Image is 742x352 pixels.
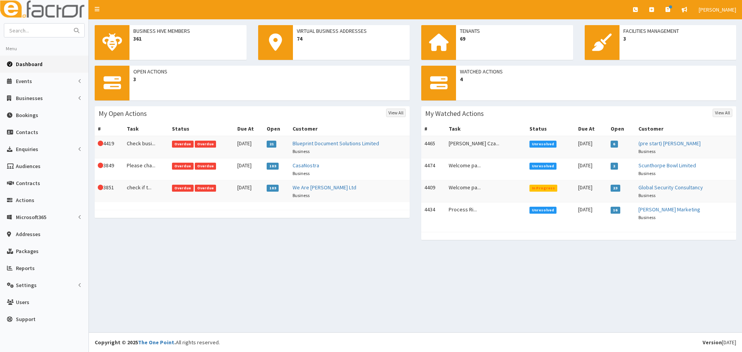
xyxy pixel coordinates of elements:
a: The One Point [138,339,174,346]
span: Businesses [16,95,43,102]
span: [PERSON_NAME] [699,6,736,13]
strong: Copyright © 2025 . [95,339,176,346]
small: Business [638,170,655,176]
span: Overdue [195,163,216,170]
span: Settings [16,282,37,289]
span: Overdue [172,163,194,170]
span: In Progress [529,185,558,192]
span: Watched Actions [460,68,732,75]
span: Unresolved [529,141,557,148]
th: Open [608,122,636,136]
span: 3 [133,75,406,83]
td: [DATE] [575,136,608,158]
a: CasaNostra [293,162,319,169]
td: 4465 [421,136,446,158]
span: Dashboard [16,61,43,68]
span: Contacts [16,129,38,136]
td: 4434 [421,202,446,224]
td: Please cha... [124,158,169,180]
td: [DATE] [234,180,264,202]
th: Status [169,122,234,136]
th: Open [264,122,289,136]
th: Customer [635,122,736,136]
td: [DATE] [234,158,264,180]
span: 4 [460,75,732,83]
span: 2 [611,163,618,170]
span: Actions [16,197,34,204]
span: Overdue [195,185,216,192]
th: Due At [575,122,608,136]
a: View All [713,109,732,117]
td: 4409 [421,180,446,202]
th: Due At [234,122,264,136]
td: Welcome pa... [446,158,526,180]
a: [PERSON_NAME] Marketing [638,206,700,213]
span: Addresses [16,231,41,238]
h3: My Open Actions [99,110,147,117]
th: Customer [289,122,410,136]
small: Business [638,192,655,198]
td: check if t... [124,180,169,202]
td: [DATE] [234,136,264,158]
span: Bookings [16,112,38,119]
footer: All rights reserved. [89,332,742,352]
th: # [421,122,446,136]
td: 4419 [95,136,124,158]
span: Contracts [16,180,40,187]
small: Business [293,192,310,198]
span: Microsoft365 [16,214,46,221]
span: 183 [267,163,279,170]
span: Packages [16,248,39,255]
a: Global Security Consultancy [638,184,703,191]
th: # [95,122,124,136]
span: Facilities Management [623,27,733,35]
span: Support [16,316,36,323]
td: 4474 [421,158,446,180]
span: 16 [611,207,620,214]
td: Process Ri... [446,202,526,224]
td: Welcome pa... [446,180,526,202]
span: 183 [267,185,279,192]
th: Task [446,122,526,136]
input: Search... [4,24,69,37]
td: [PERSON_NAME] Cza... [446,136,526,158]
span: 69 [460,35,569,43]
td: Check busi... [124,136,169,158]
span: 6 [611,141,618,148]
td: 3851 [95,180,124,202]
span: Unresolved [529,163,557,170]
h3: My Watched Actions [425,110,484,117]
span: Overdue [172,141,194,148]
div: [DATE] [703,338,736,346]
span: Business Hive Members [133,27,243,35]
a: (pre start) [PERSON_NAME] [638,140,701,147]
a: View All [386,109,406,117]
span: Unresolved [529,207,557,214]
span: 23 [611,185,620,192]
span: Virtual Business Addresses [297,27,406,35]
span: Tenants [460,27,569,35]
small: Business [293,170,310,176]
td: [DATE] [575,202,608,224]
i: This Action is overdue! [98,141,103,146]
span: 361 [133,35,243,43]
span: Enquiries [16,146,38,153]
a: Scunthorpe Bowl Limited [638,162,696,169]
th: Task [124,122,169,136]
a: Blueprint Document Solutions Limited [293,140,379,147]
td: [DATE] [575,158,608,180]
span: Events [16,78,32,85]
i: This Action is overdue! [98,185,103,190]
a: We Are [PERSON_NAME] Ltd [293,184,356,191]
span: 3 [623,35,733,43]
td: [DATE] [575,180,608,202]
span: Open Actions [133,68,406,75]
span: Users [16,299,29,306]
b: Version [703,339,722,346]
span: Reports [16,265,35,272]
span: Audiences [16,163,41,170]
td: 3849 [95,158,124,180]
span: 74 [297,35,406,43]
th: Status [526,122,575,136]
span: 21 [267,141,276,148]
